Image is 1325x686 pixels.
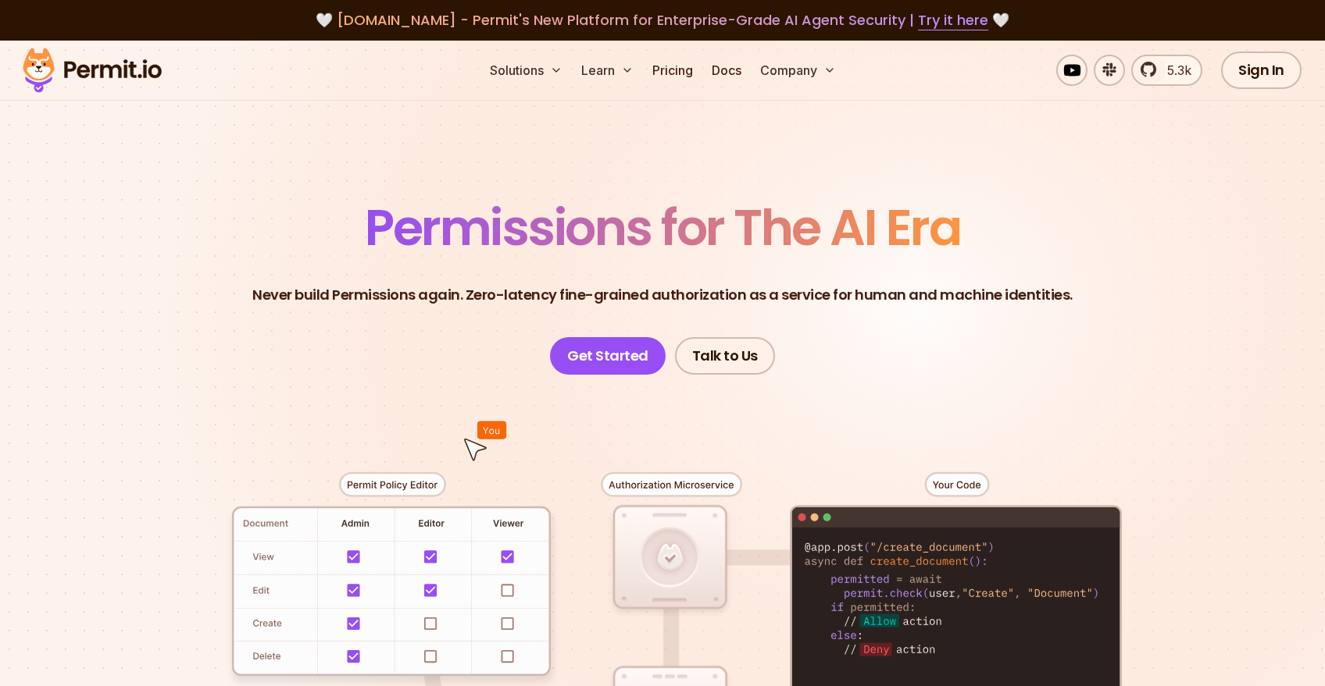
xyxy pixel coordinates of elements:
[550,337,666,375] a: Get Started
[575,55,640,86] button: Learn
[646,55,699,86] a: Pricing
[337,10,988,30] span: [DOMAIN_NAME] - Permit's New Platform for Enterprise-Grade AI Agent Security |
[252,284,1073,306] p: Never build Permissions again. Zero-latency fine-grained authorization as a service for human and...
[365,193,960,262] span: Permissions for The AI Era
[16,44,169,97] img: Permit logo
[918,10,988,30] a: Try it here
[1131,55,1202,86] a: 5.3k
[705,55,748,86] a: Docs
[675,337,775,375] a: Talk to Us
[484,55,569,86] button: Solutions
[1221,52,1302,89] a: Sign In
[754,55,842,86] button: Company
[1158,61,1191,80] span: 5.3k
[37,9,1287,31] div: 🤍 🤍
